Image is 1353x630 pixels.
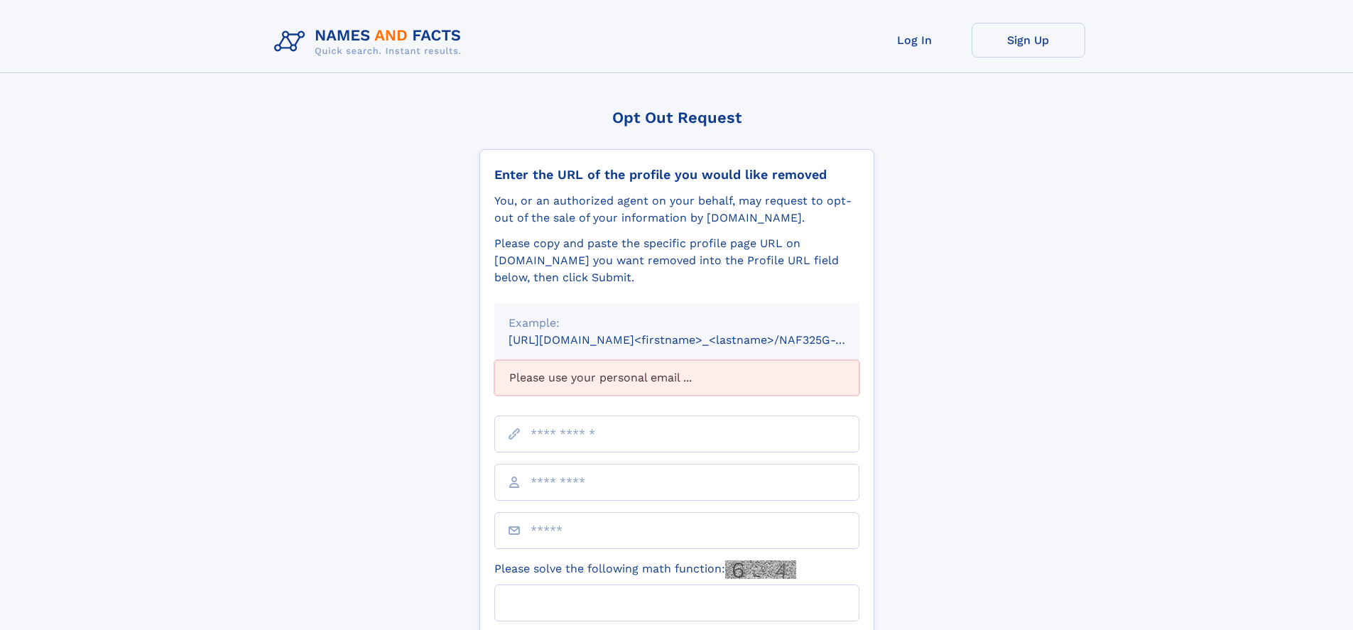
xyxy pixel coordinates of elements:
small: [URL][DOMAIN_NAME]<firstname>_<lastname>/NAF325G-xxxxxxxx [509,333,886,347]
div: Enter the URL of the profile you would like removed [494,167,859,183]
div: Example: [509,315,845,332]
img: Logo Names and Facts [268,23,473,61]
a: Sign Up [972,23,1085,58]
div: You, or an authorized agent on your behalf, may request to opt-out of the sale of your informatio... [494,192,859,227]
label: Please solve the following math function: [494,560,796,579]
div: Opt Out Request [479,109,874,126]
div: Please copy and paste the specific profile page URL on [DOMAIN_NAME] you want removed into the Pr... [494,235,859,286]
a: Log In [858,23,972,58]
div: Please use your personal email ... [494,360,859,396]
